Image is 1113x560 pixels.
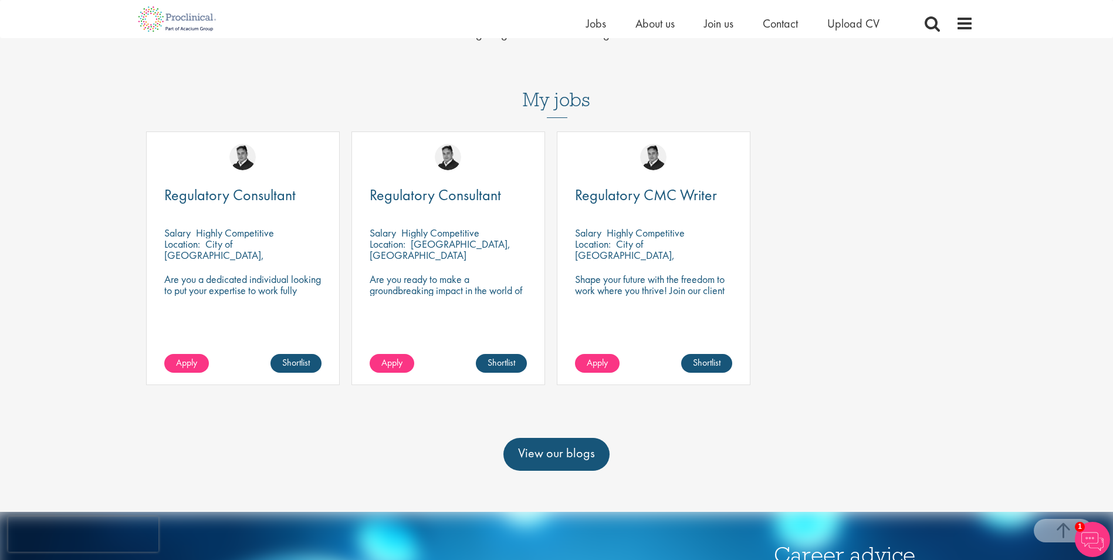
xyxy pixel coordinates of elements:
p: Highly Competitive [607,226,685,239]
span: Salary [575,226,601,239]
span: 1 [1075,522,1085,532]
span: Location: [370,237,405,251]
a: Regulatory Consultant [370,188,527,203]
span: Regulatory CMC Writer [575,185,717,205]
h3: My jobs [140,90,973,110]
a: Apply [370,354,414,373]
p: Are you a dedicated individual looking to put your expertise to work fully flexibly in a remote p... [164,274,322,340]
p: [GEOGRAPHIC_DATA], [GEOGRAPHIC_DATA] [370,237,510,262]
iframe: reCAPTCHA [8,517,158,552]
a: About us [635,16,675,31]
p: City of [GEOGRAPHIC_DATA], [GEOGRAPHIC_DATA] [164,237,264,273]
p: Shape your future with the freedom to work where you thrive! Join our client in this fully remote... [575,274,732,307]
a: Shortlist [681,354,732,373]
a: Shortlist [270,354,322,373]
a: Apply [575,354,620,373]
a: View our blogs [503,438,610,471]
p: Highly Competitive [401,226,479,239]
span: Apply [381,356,402,369]
a: Regulatory CMC Writer [575,188,732,203]
span: Apply [176,356,197,369]
span: Salary [164,226,191,239]
p: City of [GEOGRAPHIC_DATA], [GEOGRAPHIC_DATA] [575,237,675,273]
p: Highly Competitive [196,226,274,239]
img: Peter Duvall [640,144,667,170]
a: Upload CV [827,16,879,31]
span: Regulatory Consultant [164,185,296,205]
a: Regulatory Consultant [164,188,322,203]
span: Apply [587,356,608,369]
span: Salary [370,226,396,239]
img: Chatbot [1075,522,1110,557]
img: Peter Duvall [435,144,461,170]
a: Apply [164,354,209,373]
a: Join us [704,16,733,31]
a: Contact [763,16,798,31]
span: Location: [575,237,611,251]
span: Regulatory Consultant [370,185,501,205]
span: Location: [164,237,200,251]
a: Shortlist [476,354,527,373]
img: Peter Duvall [229,144,256,170]
p: Are you ready to make a groundbreaking impact in the world of biotechnology? Join a growing compa... [370,274,527,329]
a: Jobs [586,16,606,31]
